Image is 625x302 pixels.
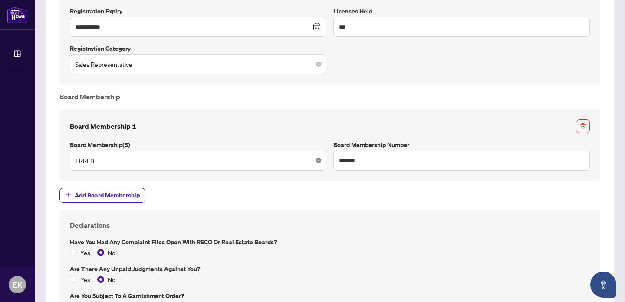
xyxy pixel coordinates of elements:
[316,62,321,67] span: close-circle
[333,7,590,16] label: Licenses Held
[70,264,590,274] label: Are there any unpaid judgments against you?
[75,188,140,202] span: Add Board Membership
[59,92,600,102] h4: Board Membership
[13,279,23,291] span: EK
[59,188,145,203] button: Add Board Membership
[104,248,119,257] span: No
[104,275,119,284] span: No
[316,158,321,163] span: close-circle
[77,275,94,284] span: Yes
[7,7,28,23] img: logo
[333,140,590,150] label: Board Membership Number
[590,272,616,298] button: Open asap
[65,192,71,198] span: plus
[70,291,590,301] label: Are you subject to a Garnishment Order?
[70,44,326,53] label: Registration Category
[70,237,590,247] label: Have you had any complaint files open with RECO or Real Estate Boards?
[70,140,326,150] label: Board Membership(s)
[70,220,590,230] h4: Declarations
[77,248,94,257] span: Yes
[70,7,326,16] label: Registration Expiry
[75,152,321,169] span: TRREB
[75,56,321,72] span: Sales Representative
[70,121,136,131] h4: Board Membership 1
